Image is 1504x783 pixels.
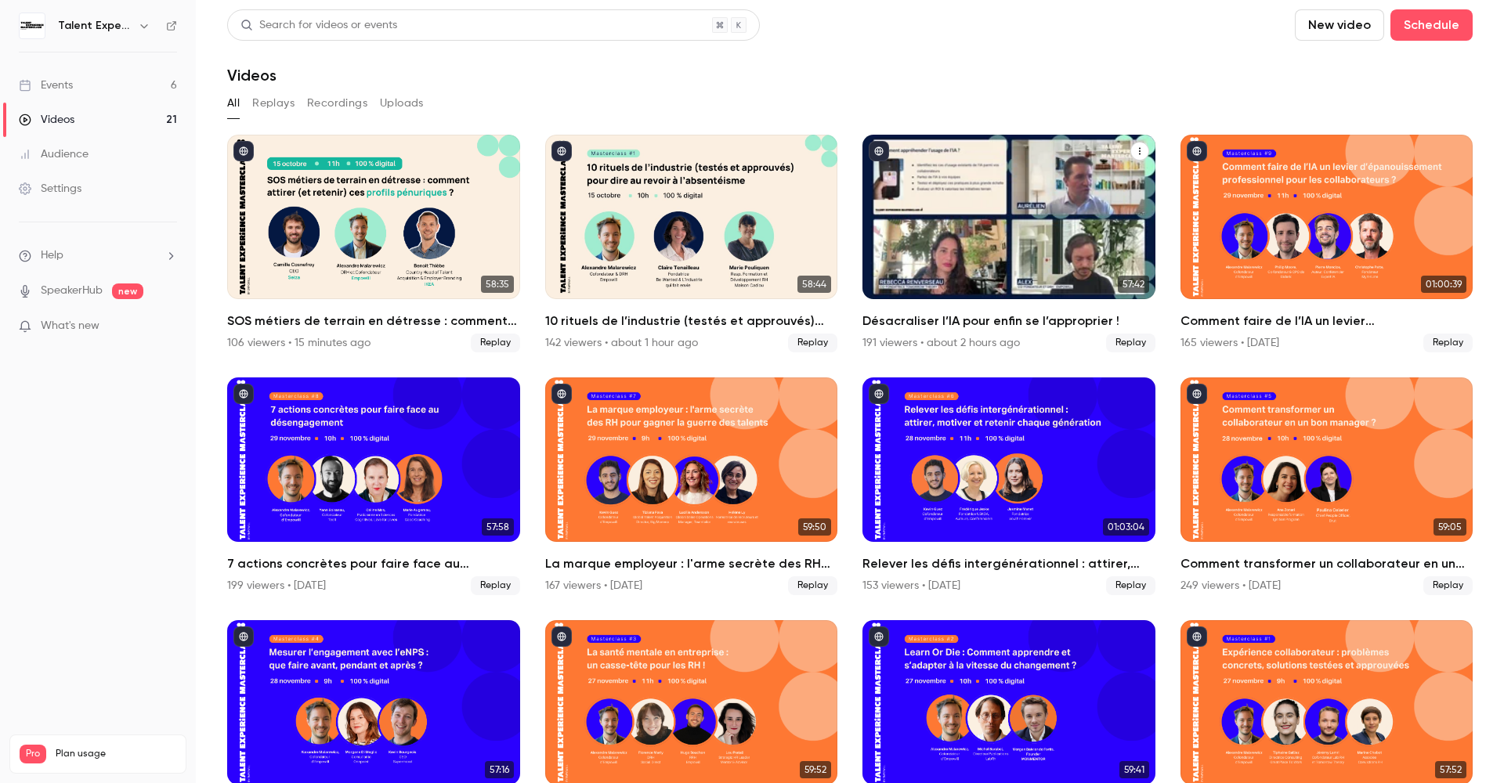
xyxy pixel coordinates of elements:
span: 01:00:39 [1421,276,1466,293]
span: Replay [1423,334,1473,352]
div: Videos [19,112,74,128]
img: Talent Experience Masterclass [20,13,45,38]
li: Comment faire de l’IA un levier d’épanouissement professionnel pour les collaborateurs ? [1180,135,1473,352]
span: Pro [20,745,46,763]
div: 199 viewers • [DATE] [227,578,326,594]
li: 7 actions concrètes pour faire face au désengagement [227,377,520,595]
button: Uploads [380,91,424,116]
h2: Comment transformer un collaborateur en un bon manager ? [1180,554,1473,573]
button: published [233,384,254,404]
span: Replay [471,576,520,595]
button: published [1187,141,1207,161]
button: Recordings [307,91,367,116]
button: published [869,384,889,404]
span: Replay [471,334,520,352]
span: 57:16 [485,761,514,778]
button: published [233,141,254,161]
a: 57:42Désacraliser l’IA pour enfin se l’approprier !191 viewers • about 2 hours agoReplay [862,135,1155,352]
div: 142 viewers • about 1 hour ago [545,335,698,351]
span: 59:50 [798,518,831,536]
span: Replay [1106,334,1155,352]
button: Replays [252,91,295,116]
button: New video [1295,9,1384,41]
button: published [551,384,572,404]
a: 57:587 actions concrètes pour faire face au désengagement199 viewers • [DATE]Replay [227,377,520,595]
li: La marque employeur : l'arme secrète des RH pour gagner la guerre des talents [545,377,838,595]
span: 57:52 [1435,761,1466,778]
button: published [233,626,254,647]
button: published [551,626,572,647]
div: 165 viewers • [DATE] [1180,335,1279,351]
span: 57:42 [1118,276,1149,293]
span: Plan usage [56,748,176,760]
h2: Comment faire de l’IA un levier d’épanouissement professionnel pour les collaborateurs ? [1180,312,1473,330]
li: Comment transformer un collaborateur en un bon manager ? [1180,377,1473,595]
div: 191 viewers • about 2 hours ago [862,335,1020,351]
h2: Relever les défis intergénérationnel : attirer, motiver et retenir chaque génération [862,554,1155,573]
span: 58:44 [797,276,831,293]
a: 01:03:04Relever les défis intergénérationnel : attirer, motiver et retenir chaque génération153 v... [862,377,1155,595]
iframe: Noticeable Trigger [158,319,177,334]
div: Settings [19,181,81,197]
button: Schedule [1390,9,1473,41]
span: Replay [1106,576,1155,595]
span: Replay [788,334,837,352]
div: 249 viewers • [DATE] [1180,578,1281,594]
h2: SOS métiers de terrain en détresse : comment attirer (et retenir) ces profils pénuriques ? [227,312,520,330]
span: Help [41,247,63,264]
li: Désacraliser l’IA pour enfin se l’approprier ! [862,135,1155,352]
button: published [1187,626,1207,647]
a: 59:50La marque employeur : l'arme secrète des RH pour gagner la guerre des talents167 viewers • [... [545,377,838,595]
span: 57:58 [482,518,514,536]
span: What's new [41,318,99,334]
h2: Désacraliser l’IA pour enfin se l’approprier ! [862,312,1155,330]
span: 59:52 [800,761,831,778]
span: Replay [788,576,837,595]
a: 58:35SOS métiers de terrain en détresse : comment attirer (et retenir) ces profils pénuriques ?10... [227,135,520,352]
h2: 10 rituels de l’industrie (testés et approuvés) pour dire au revoir à l’absentéisme [545,312,838,330]
li: 10 rituels de l’industrie (testés et approuvés) pour dire au revoir à l’absentéisme [545,135,838,352]
a: 58:4410 rituels de l’industrie (testés et approuvés) pour dire au revoir à l’absentéisme142 viewe... [545,135,838,352]
span: new [112,283,143,299]
span: 59:41 [1119,761,1149,778]
div: Events [19,78,73,93]
h2: La marque employeur : l'arme secrète des RH pour gagner la guerre des talents [545,554,838,573]
button: published [1187,384,1207,404]
div: 167 viewers • [DATE] [545,578,642,594]
button: published [869,141,889,161]
h1: Videos [227,66,277,85]
button: published [551,141,572,161]
div: 153 viewers • [DATE] [862,578,960,594]
span: Replay [1423,576,1473,595]
h2: 7 actions concrètes pour faire face au désengagement [227,554,520,573]
span: 58:35 [481,276,514,293]
div: 106 viewers • 15 minutes ago [227,335,371,351]
span: 59:05 [1433,518,1466,536]
a: SpeakerHub [41,283,103,299]
section: Videos [227,9,1473,774]
li: SOS métiers de terrain en détresse : comment attirer (et retenir) ces profils pénuriques ? [227,135,520,352]
div: Search for videos or events [240,17,397,34]
li: Relever les défis intergénérationnel : attirer, motiver et retenir chaque génération [862,377,1155,595]
button: published [869,626,889,647]
span: 01:03:04 [1103,518,1149,536]
h6: Talent Experience Masterclass [58,18,132,34]
a: 59:05Comment transformer un collaborateur en un bon manager ?249 viewers • [DATE]Replay [1180,377,1473,595]
div: Audience [19,146,89,162]
button: All [227,91,240,116]
a: 01:00:39Comment faire de l’IA un levier d’épanouissement professionnel pour les collaborateurs ?1... [1180,135,1473,352]
li: help-dropdown-opener [19,247,177,264]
